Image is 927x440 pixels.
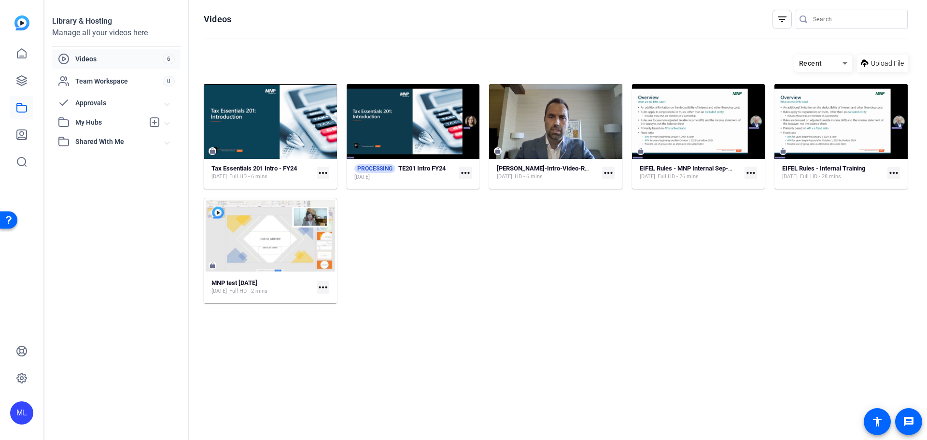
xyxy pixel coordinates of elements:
mat-icon: more_horiz [459,167,472,179]
div: ML [10,401,33,425]
button: Upload File [857,55,908,72]
mat-icon: more_horiz [887,167,900,179]
span: [DATE] [640,173,655,181]
span: Videos [75,54,163,64]
a: [PERSON_NAME]-Intro-Video-Recording-[PERSON_NAME]-2023-09-12-12-24-44-223-0[DATE]HD - 6 mins [497,165,598,181]
span: Team Workspace [75,76,163,86]
mat-icon: accessibility [871,416,883,427]
div: Manage all your videos here [52,27,181,39]
span: [DATE] [354,173,370,181]
strong: TE201 Intro FY24 [398,165,446,172]
span: Full HD - 26 mins [658,173,699,181]
strong: [PERSON_NAME]-Intro-Video-Recording-[PERSON_NAME]-2023-09-12-12-24-44-223-0 [497,165,739,172]
span: [DATE] [497,173,512,181]
mat-expansion-panel-header: Approvals [52,93,181,113]
input: Search [813,14,900,25]
span: My Hubs [75,117,144,128]
span: 0 [163,76,175,86]
span: Upload File [871,58,904,69]
mat-icon: message [903,416,914,427]
span: [DATE] [211,173,227,181]
span: Full HD - 2 mins [229,287,267,295]
div: Library & Hosting [52,15,181,27]
h1: Videos [204,14,231,25]
img: blue-gradient.svg [14,15,29,30]
mat-expansion-panel-header: Shared With Me [52,132,181,151]
a: EIFEL Rules - MNP Internal Sep-23[DATE]Full HD - 26 mins [640,165,741,181]
span: PROCESSING [354,164,395,173]
span: Recent [799,59,822,67]
span: Full HD - 28 mins [800,173,841,181]
strong: Tax Essentials 201 Intro - FY24 [211,165,297,172]
strong: EIFEL Rules - Internal Training [782,165,865,172]
mat-icon: more_horiz [317,167,329,179]
a: Tax Essentials 201 Intro - FY24[DATE]Full HD - 6 mins [211,165,313,181]
a: PROCESSINGTE201 Intro FY24[DATE] [354,164,456,181]
strong: EIFEL Rules - MNP Internal Sep-23 [640,165,735,172]
mat-icon: more_horiz [602,167,615,179]
span: Full HD - 6 mins [229,173,267,181]
strong: MNP test [DATE] [211,279,257,286]
span: Approvals [75,98,165,108]
span: [DATE] [782,173,798,181]
a: MNP test [DATE][DATE]Full HD - 2 mins [211,279,313,295]
mat-icon: more_horiz [744,167,757,179]
a: EIFEL Rules - Internal Training[DATE]Full HD - 28 mins [782,165,884,181]
span: HD - 6 mins [515,173,543,181]
mat-icon: filter_list [776,14,788,25]
mat-icon: more_horiz [317,281,329,294]
span: Shared With Me [75,137,165,147]
span: 6 [163,54,175,64]
mat-expansion-panel-header: My Hubs [52,113,181,132]
span: [DATE] [211,287,227,295]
